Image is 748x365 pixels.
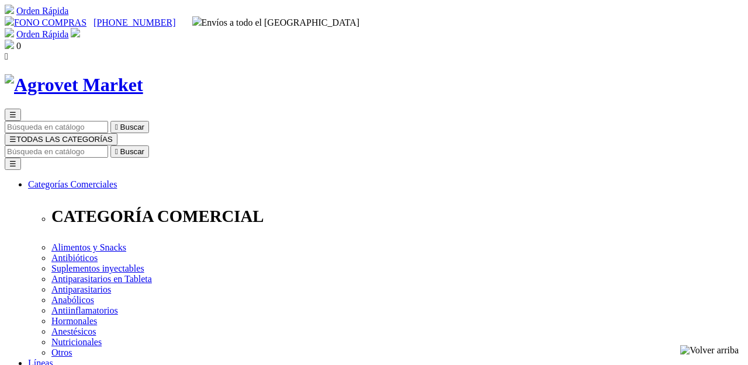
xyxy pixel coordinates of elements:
[16,41,21,51] span: 0
[110,145,149,158] button:  Buscar
[9,110,16,119] span: ☰
[51,274,152,284] a: Antiparasitarios en Tableta
[192,18,360,27] span: Envíos a todo el [GEOGRAPHIC_DATA]
[5,40,14,49] img: shopping-bag.svg
[5,158,21,170] button: ☰
[51,207,743,226] p: CATEGORÍA COMERCIAL
[5,51,8,61] i: 
[5,133,117,145] button: ☰TODAS LAS CATEGORÍAS
[28,179,117,189] a: Categorías Comerciales
[5,5,14,14] img: shopping-cart.svg
[680,345,739,356] img: Volver arriba
[51,337,102,347] a: Nutricionales
[51,263,144,273] a: Suplementos inyectables
[51,242,126,252] a: Alimentos y Snacks
[51,253,98,263] a: Antibióticos
[5,74,143,96] img: Agrovet Market
[51,284,111,294] a: Antiparasitarios
[16,29,68,39] a: Orden Rápida
[120,147,144,156] span: Buscar
[16,6,68,16] a: Orden Rápida
[51,305,118,315] a: Antiinflamatorios
[51,347,72,357] a: Otros
[5,109,21,121] button: ☰
[9,135,16,144] span: ☰
[5,28,14,37] img: shopping-cart.svg
[110,121,149,133] button:  Buscar
[71,29,80,39] a: Acceda a su cuenta de cliente
[51,295,94,305] a: Anabólicos
[115,147,118,156] i: 
[51,326,96,336] a: Anestésicos
[5,121,108,133] input: Buscar
[115,123,118,131] i: 
[71,28,80,37] img: user.svg
[5,145,108,158] input: Buscar
[93,18,175,27] a: [PHONE_NUMBER]
[192,16,202,26] img: delivery-truck.svg
[120,123,144,131] span: Buscar
[51,316,97,326] a: Hormonales
[5,16,14,26] img: phone.svg
[5,18,86,27] a: FONO COMPRAS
